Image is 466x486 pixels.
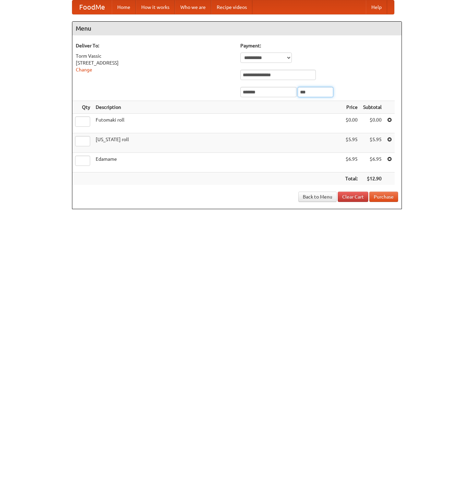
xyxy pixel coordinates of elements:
a: How it works [136,0,175,14]
td: $6.95 [343,153,360,172]
td: $0.00 [343,114,360,133]
a: FoodMe [72,0,112,14]
a: Who we are [175,0,211,14]
button: Purchase [369,192,398,202]
td: $6.95 [360,153,384,172]
td: $5.95 [343,133,360,153]
a: Recipe videos [211,0,252,14]
a: Change [76,67,92,72]
th: Description [93,101,343,114]
td: $5.95 [360,133,384,153]
td: $0.00 [360,114,384,133]
div: Torm Vassic [76,53,234,59]
h5: Payment: [240,42,398,49]
td: [US_STATE] roll [93,133,343,153]
th: Total: [343,172,360,185]
td: Edamame [93,153,343,172]
h4: Menu [72,22,402,35]
th: Qty [72,101,93,114]
a: Home [112,0,136,14]
h5: Deliver To: [76,42,234,49]
a: Back to Menu [298,192,337,202]
th: $12.90 [360,172,384,185]
td: Futomaki roll [93,114,343,133]
div: [STREET_ADDRESS] [76,59,234,66]
th: Price [343,101,360,114]
th: Subtotal [360,101,384,114]
a: Clear Cart [338,192,368,202]
a: Help [366,0,387,14]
